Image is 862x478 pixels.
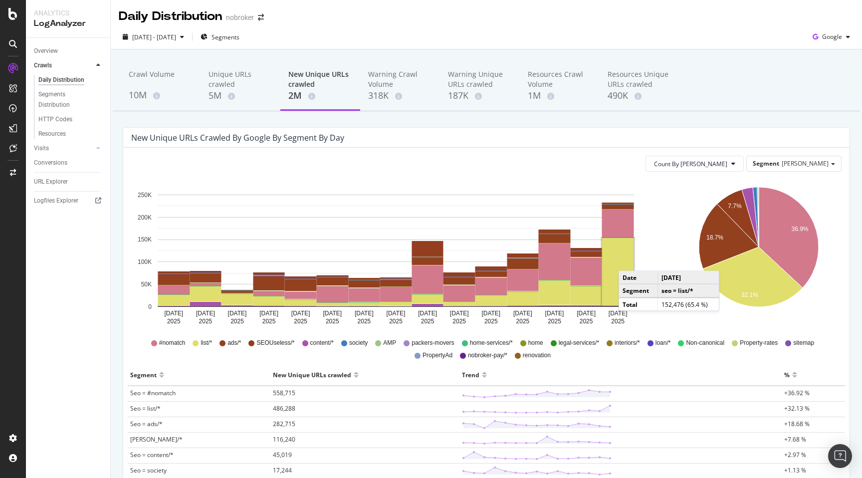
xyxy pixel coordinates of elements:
[34,8,102,18] div: Analytics
[619,284,657,297] td: Segment
[657,271,719,284] td: [DATE]
[288,69,352,89] div: New Unique URLs crawled
[34,177,68,187] div: URL Explorer
[323,310,342,317] text: [DATE]
[38,114,72,125] div: HTTP Codes
[291,310,310,317] text: [DATE]
[740,339,778,347] span: Property-rates
[608,89,671,102] div: 490K
[34,46,58,56] div: Overview
[273,389,295,397] span: 558,715
[646,156,744,172] button: Count By [PERSON_NAME]
[528,89,592,102] div: 1M
[273,466,292,475] span: 17,244
[310,339,334,347] span: content/*
[452,318,466,325] text: 2025
[412,339,454,347] span: packers-movers
[809,29,854,45] button: Google
[130,404,161,413] span: Seo = list/*
[389,318,403,325] text: 2025
[822,32,842,41] span: Google
[199,318,213,325] text: 2025
[34,60,52,71] div: Crawls
[129,69,193,88] div: Crawl Volume
[470,339,513,347] span: home-services/*
[784,404,810,413] span: +32.13 %
[38,89,94,110] div: Segments Distribution
[130,389,176,397] span: Seo = #nomatch
[484,318,498,325] text: 2025
[793,339,814,347] span: sitemap
[545,310,564,317] text: [DATE]
[131,133,344,143] div: New Unique URLs crawled by google by Segment by Day
[138,237,152,243] text: 150K
[462,367,479,383] div: Trend
[34,158,103,168] a: Conversions
[608,69,671,89] div: Resources Unique URLs crawled
[418,310,437,317] text: [DATE]
[609,310,628,317] text: [DATE]
[131,180,660,329] div: A chart.
[34,143,49,154] div: Visits
[197,29,243,45] button: Segments
[828,444,852,468] div: Open Intercom Messenger
[349,339,368,347] span: society
[209,89,272,102] div: 5M
[129,89,193,102] div: 10M
[423,351,452,360] span: PropertyAd
[326,318,339,325] text: 2025
[387,310,406,317] text: [DATE]
[164,310,183,317] text: [DATE]
[528,69,592,89] div: Resources Crawl Volume
[38,75,84,85] div: Daily Distribution
[548,318,561,325] text: 2025
[130,435,183,444] span: [PERSON_NAME]/*
[448,89,512,102] div: 187K
[580,318,593,325] text: 2025
[34,60,93,71] a: Crawls
[226,12,254,22] div: nobroker
[262,318,276,325] text: 2025
[358,318,371,325] text: 2025
[38,114,103,125] a: HTTP Codes
[130,420,163,428] span: Seo = ads/*
[273,451,292,459] span: 45,019
[230,318,244,325] text: 2025
[38,129,66,139] div: Resources
[34,18,102,29] div: LogAnalyzer
[38,89,103,110] a: Segments Distribution
[258,14,264,21] div: arrow-right-arrow-left
[34,158,67,168] div: Conversions
[654,160,727,168] span: Count By Day
[784,435,806,444] span: +7.68 %
[368,69,432,89] div: Warning Crawl Volume
[559,339,599,347] span: legal-services/*
[294,318,307,325] text: 2025
[148,303,152,310] text: 0
[657,284,719,297] td: seo = list/*
[273,404,295,413] span: 486,288
[256,339,294,347] span: SEOUseless/*
[450,310,469,317] text: [DATE]
[753,159,779,168] span: Segment
[368,89,432,102] div: 318K
[383,339,396,347] span: AMP
[130,367,157,383] div: Segment
[34,46,103,56] a: Overview
[130,466,167,475] span: Seo = society
[119,8,222,25] div: Daily Distribution
[132,33,176,41] span: [DATE] - [DATE]
[227,339,241,347] span: ads/*
[34,196,103,206] a: Logfiles Explorer
[784,367,790,383] div: %
[34,196,78,206] div: Logfiles Explorer
[528,339,543,347] span: home
[791,226,808,233] text: 36.9%
[513,310,532,317] text: [DATE]
[355,310,374,317] text: [DATE]
[675,180,842,329] svg: A chart.
[468,351,507,360] span: nobroker-pay/*
[228,310,247,317] text: [DATE]
[34,143,93,154] a: Visits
